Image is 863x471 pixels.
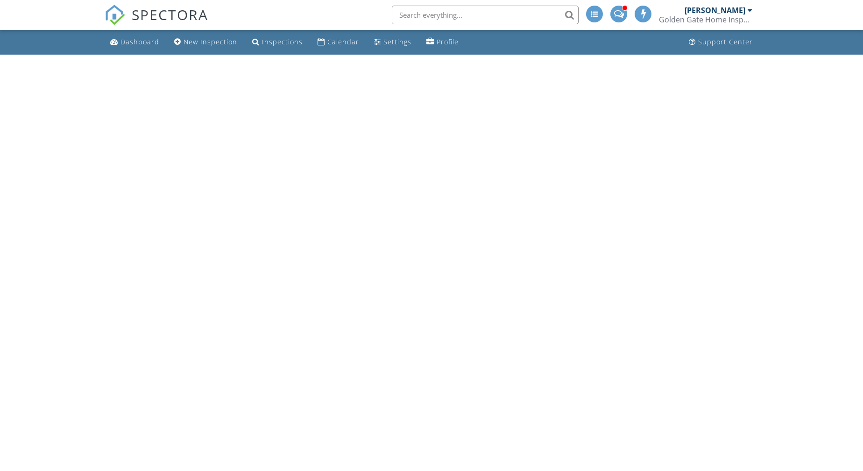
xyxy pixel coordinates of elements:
[327,37,359,46] div: Calendar
[437,37,459,46] div: Profile
[659,15,752,24] div: Golden Gate Home Inspections
[370,34,415,51] a: Settings
[698,37,753,46] div: Support Center
[105,13,208,32] a: SPECTORA
[170,34,241,51] a: New Inspection
[106,34,163,51] a: Dashboard
[120,37,159,46] div: Dashboard
[105,5,125,25] img: The Best Home Inspection Software - Spectora
[262,37,303,46] div: Inspections
[685,34,757,51] a: Support Center
[685,6,745,15] div: [PERSON_NAME]
[132,5,208,24] span: SPECTORA
[184,37,237,46] div: New Inspection
[383,37,411,46] div: Settings
[248,34,306,51] a: Inspections
[423,34,462,51] a: Profile
[314,34,363,51] a: Calendar
[392,6,579,24] input: Search everything...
